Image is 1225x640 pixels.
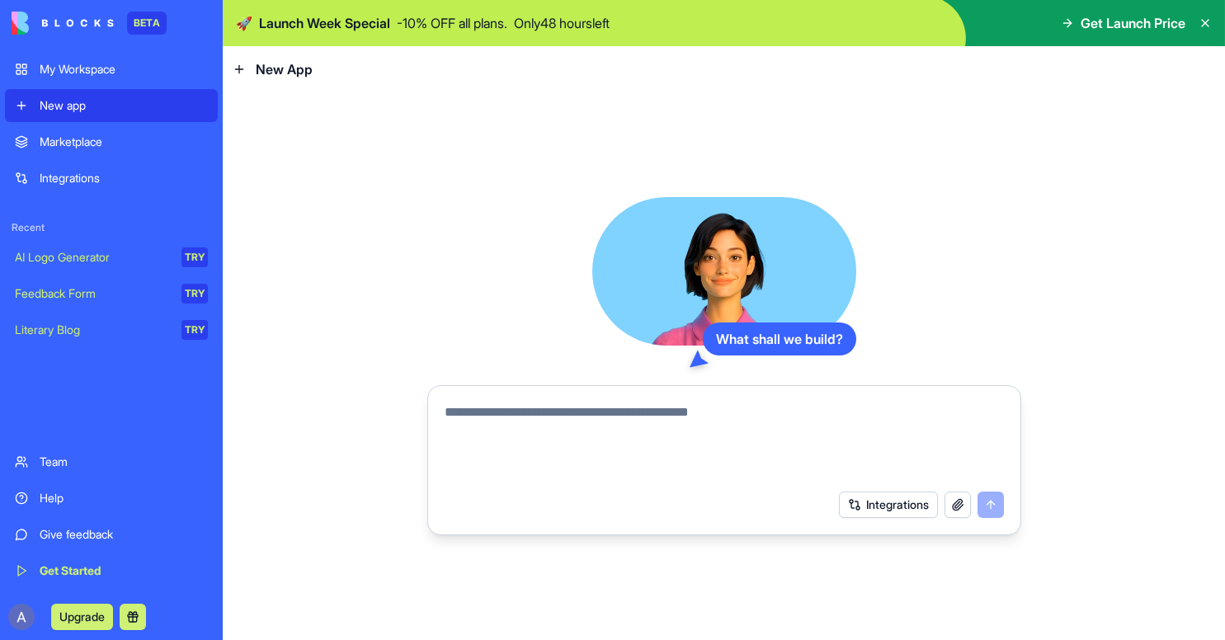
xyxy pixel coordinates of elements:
[5,162,218,195] a: Integrations
[703,322,856,355] div: What shall we build?
[51,604,113,630] button: Upgrade
[40,170,208,186] div: Integrations
[5,445,218,478] a: Team
[51,608,113,624] a: Upgrade
[40,61,208,78] div: My Workspace
[1081,13,1185,33] span: Get Launch Price
[514,13,610,33] p: Only 48 hours left
[236,13,252,33] span: 🚀
[127,12,167,35] div: BETA
[15,285,170,302] div: Feedback Form
[12,12,167,35] a: BETA
[181,247,208,267] div: TRY
[40,562,208,579] div: Get Started
[40,97,208,114] div: New app
[5,277,218,310] a: Feedback FormTRY
[839,492,938,518] button: Integrations
[181,320,208,340] div: TRY
[259,13,390,33] span: Launch Week Special
[40,526,208,543] div: Give feedback
[15,249,170,266] div: AI Logo Generator
[397,13,507,33] p: - 10 % OFF all plans.
[5,53,218,86] a: My Workspace
[5,518,218,551] a: Give feedback
[5,313,218,346] a: Literary BlogTRY
[256,59,313,79] span: New App
[8,604,35,630] img: ACg8ocIuD2zz4CXNSSAYqleWL7V8vgATm3_Zkh1-xmceHgnlf3V1d9g=s96-c
[5,125,218,158] a: Marketplace
[181,284,208,304] div: TRY
[5,482,218,515] a: Help
[12,12,114,35] img: logo
[40,490,208,506] div: Help
[5,241,218,274] a: AI Logo GeneratorTRY
[5,89,218,122] a: New app
[40,134,208,150] div: Marketplace
[5,221,218,234] span: Recent
[5,554,218,587] a: Get Started
[15,322,170,338] div: Literary Blog
[40,454,208,470] div: Team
